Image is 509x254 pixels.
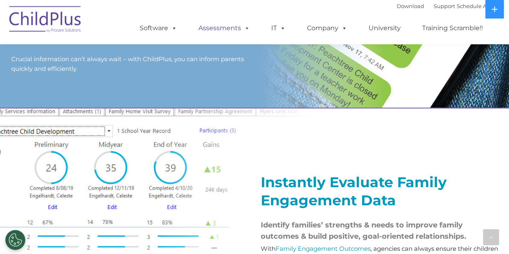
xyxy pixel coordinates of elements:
a: University [361,20,409,36]
button: Cookies Settings [5,230,25,250]
iframe: Chat Widget [377,167,509,254]
a: Assessments [190,20,258,36]
a: Training Scramble!! [414,20,491,36]
a: Software [132,20,185,36]
span: Identify families’ strengths & needs to improve family outcomes & build positive, goal-oriented r... [261,221,466,241]
font: | [397,3,504,9]
img: ChildPlus by Procare Solutions [5,0,86,41]
a: Support [434,3,455,9]
a: IT [263,20,294,36]
a: Family Engagement Outcomes [276,245,371,252]
span: Crucial information can’t always wait – with ChildPlus, you can inform parents quickly and effici... [11,55,244,72]
a: Company [299,20,355,36]
strong: Instantly Evaluate Family Engagement Data [261,173,447,209]
a: Download [397,3,424,9]
a: Schedule A Demo [457,3,504,9]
